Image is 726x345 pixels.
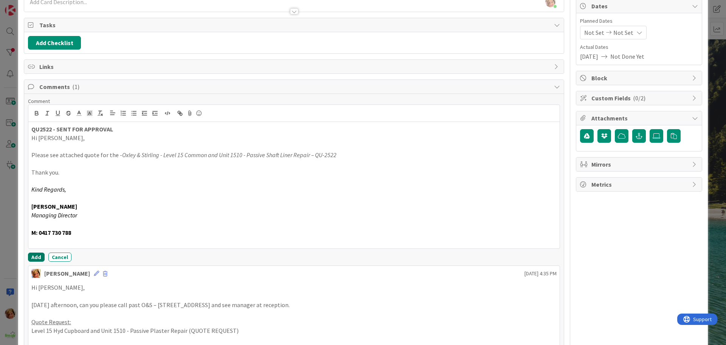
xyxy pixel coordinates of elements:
[591,94,688,103] span: Custom Fields
[580,17,698,25] span: Planned Dates
[16,1,34,10] span: Support
[31,326,557,335] p: Level 15 Hyd Cupboard and Unit 1510 - Passive Plaster Repair (QUOTE REQUEST)
[48,253,71,262] button: Cancel
[591,114,688,123] span: Attachments
[28,253,45,262] button: Add
[31,301,557,309] p: [DATE] afternoon, can you please call past O&S – [STREET_ADDRESS] and see manager at reception.
[591,160,688,169] span: Mirrors
[31,186,66,193] em: Kind Regards,
[39,20,550,30] span: Tasks
[122,151,337,159] em: Oxley & Stirling - Level 15 Common and Unit 1510 - Passive Shaft Liner Repair – QU-2522
[31,229,71,236] strong: M: 0417 730 788
[31,283,557,292] p: Hi [PERSON_NAME],
[633,94,645,102] span: ( 0/2 )
[39,82,550,91] span: Comments
[72,83,79,91] span: ( 1 )
[44,269,90,278] div: [PERSON_NAME]
[613,28,633,37] span: Not Set
[31,151,557,159] p: Please see attached quote for the -
[28,98,50,105] span: Comment
[31,318,71,326] u: Quote Request:
[610,52,644,61] span: Not Done Yet
[39,62,550,71] span: Links
[31,211,77,219] em: Managing Director
[591,73,688,83] span: Block
[580,43,698,51] span: Actual Dates
[524,270,557,278] span: [DATE] 4:35 PM
[584,28,604,37] span: Not Set
[591,180,688,189] span: Metrics
[28,36,81,50] button: Add Checklist
[31,134,557,142] p: Hi [PERSON_NAME],
[31,269,40,278] img: KD
[591,2,688,11] span: Dates
[31,125,113,133] strong: QU2522 - SENT FOR APPROVAL
[580,52,598,61] span: [DATE]
[31,168,557,177] p: Thank you.
[31,203,77,210] strong: [PERSON_NAME]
